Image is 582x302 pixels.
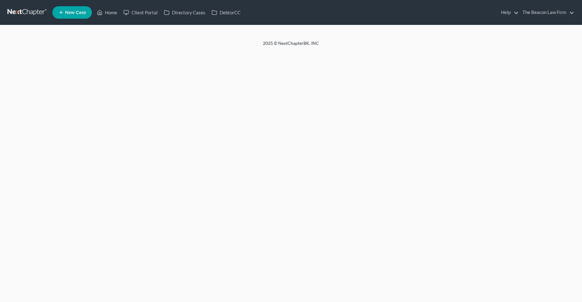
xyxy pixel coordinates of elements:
[498,7,519,18] a: Help
[52,6,92,19] new-legal-case-button: New Case
[208,7,244,18] a: DebtorCC
[113,40,469,51] div: 2025 © NextChapterBK, INC
[161,7,208,18] a: Directory Cases
[519,7,574,18] a: The Beacon Law Firm
[94,7,120,18] a: Home
[120,7,161,18] a: Client Portal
